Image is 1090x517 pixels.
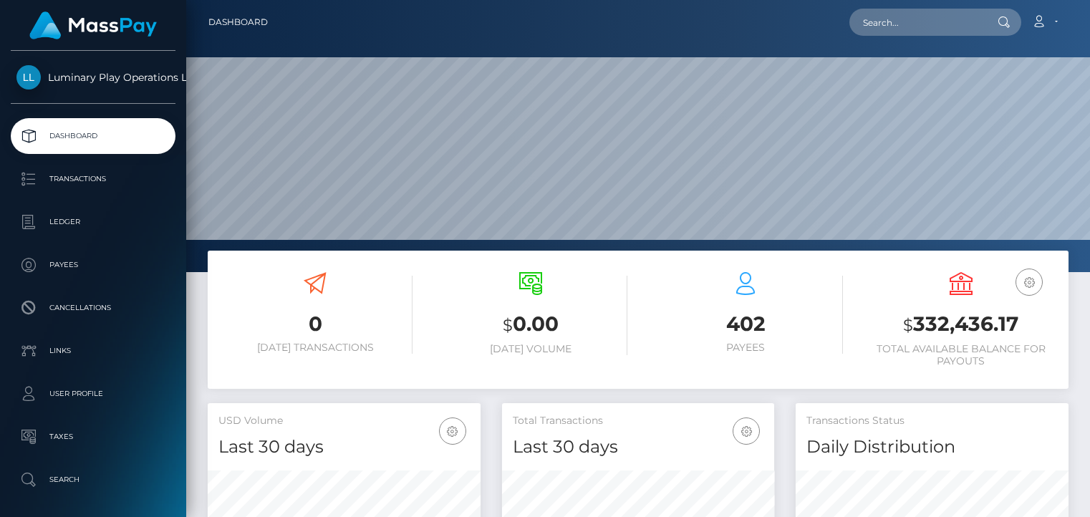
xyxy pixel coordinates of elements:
h3: 0.00 [434,310,628,339]
h3: 332,436.17 [864,310,1058,339]
h6: [DATE] Transactions [218,342,413,354]
a: Search [11,462,175,498]
h4: Last 30 days [513,435,764,460]
a: Taxes [11,419,175,455]
span: Luminary Play Operations Limited [11,71,175,84]
h5: Transactions Status [806,414,1058,428]
p: Links [16,340,170,362]
a: User Profile [11,376,175,412]
img: MassPay Logo [29,11,157,39]
h3: 0 [218,310,413,338]
a: Transactions [11,161,175,197]
h6: Payees [649,342,843,354]
a: Links [11,333,175,369]
h4: Last 30 days [218,435,470,460]
h3: 402 [649,310,843,338]
a: Dashboard [11,118,175,154]
p: Cancellations [16,297,170,319]
p: User Profile [16,383,170,405]
h5: Total Transactions [513,414,764,428]
p: Payees [16,254,170,276]
a: Cancellations [11,290,175,326]
h6: [DATE] Volume [434,343,628,355]
input: Search... [849,9,984,36]
small: $ [503,315,513,335]
small: $ [903,315,913,335]
p: Dashboard [16,125,170,147]
p: Taxes [16,426,170,448]
a: Ledger [11,204,175,240]
h4: Daily Distribution [806,435,1058,460]
p: Ledger [16,211,170,233]
p: Search [16,469,170,491]
a: Payees [11,247,175,283]
img: Luminary Play Operations Limited [16,65,41,90]
h5: USD Volume [218,414,470,428]
a: Dashboard [208,7,268,37]
p: Transactions [16,168,170,190]
h6: Total Available Balance for Payouts [864,343,1058,367]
